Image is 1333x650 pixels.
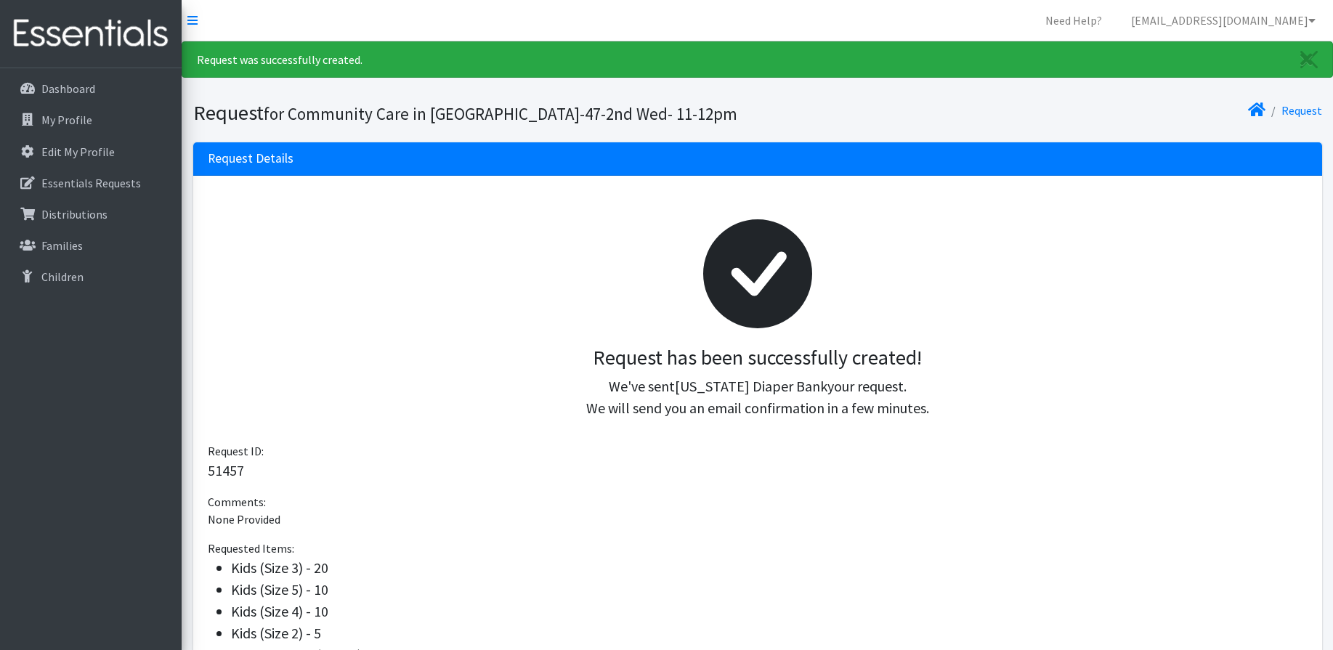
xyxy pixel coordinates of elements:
[231,579,1308,601] li: Kids (Size 5) - 10
[219,346,1296,370] h3: Request has been successfully created!
[6,231,176,260] a: Families
[6,105,176,134] a: My Profile
[264,103,737,124] small: for Community Care in [GEOGRAPHIC_DATA]-47-2nd Wed- 11-12pm
[6,168,176,198] a: Essentials Requests
[6,9,176,58] img: HumanEssentials
[41,113,92,127] p: My Profile
[208,460,1308,482] p: 51457
[41,176,141,190] p: Essentials Requests
[208,512,280,527] span: None Provided
[208,151,293,166] h3: Request Details
[1119,6,1327,35] a: [EMAIL_ADDRESS][DOMAIN_NAME]
[208,495,266,509] span: Comments:
[41,81,95,96] p: Dashboard
[41,207,108,222] p: Distributions
[1034,6,1114,35] a: Need Help?
[675,377,827,395] span: [US_STATE] Diaper Bank
[231,622,1308,644] li: Kids (Size 2) - 5
[6,262,176,291] a: Children
[1286,42,1332,77] a: Close
[1281,103,1322,118] a: Request
[219,375,1296,419] p: We've sent your request. We will send you an email confirmation in a few minutes.
[6,74,176,103] a: Dashboard
[208,541,294,556] span: Requested Items:
[208,444,264,458] span: Request ID:
[193,100,753,126] h1: Request
[6,200,176,229] a: Distributions
[231,601,1308,622] li: Kids (Size 4) - 10
[6,137,176,166] a: Edit My Profile
[41,238,83,253] p: Families
[41,145,115,159] p: Edit My Profile
[41,269,84,284] p: Children
[182,41,1333,78] div: Request was successfully created.
[231,557,1308,579] li: Kids (Size 3) - 20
